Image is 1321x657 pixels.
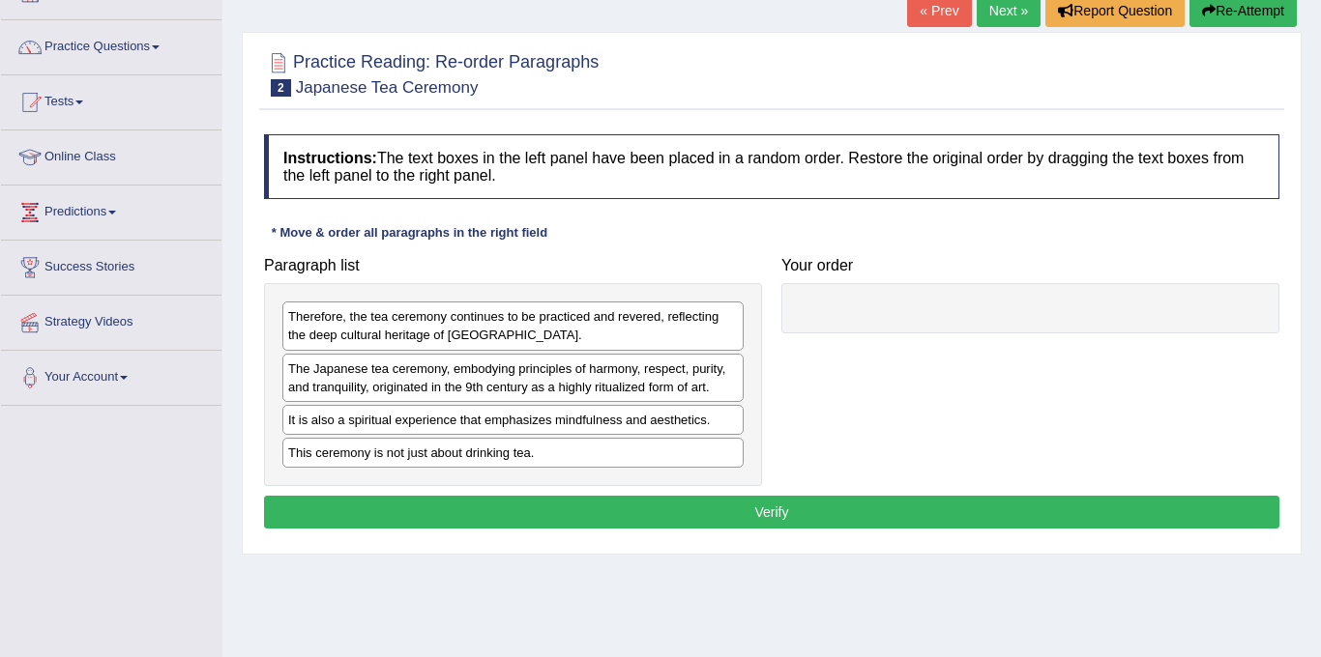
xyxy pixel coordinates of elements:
[1,296,221,344] a: Strategy Videos
[264,134,1279,199] h4: The text boxes in the left panel have been placed in a random order. Restore the original order b...
[296,78,479,97] small: Japanese Tea Ceremony
[1,20,221,69] a: Practice Questions
[271,79,291,97] span: 2
[1,130,221,179] a: Online Class
[282,354,744,402] div: The Japanese tea ceremony, embodying principles of harmony, respect, purity, and tranquility, ori...
[1,241,221,289] a: Success Stories
[1,186,221,234] a: Predictions
[1,75,221,124] a: Tests
[283,150,377,166] b: Instructions:
[264,223,555,242] div: * Move & order all paragraphs in the right field
[264,48,599,97] h2: Practice Reading: Re-order Paragraphs
[282,438,744,468] div: This ceremony is not just about drinking tea.
[264,496,1279,528] button: Verify
[264,257,762,274] h4: Paragraph list
[781,257,1279,274] h4: Your order
[282,405,744,435] div: It is also a spiritual experience that emphasizes mindfulness and aesthetics.
[282,301,744,350] div: Therefore, the tea ceremony continues to be practiced and revered, reflecting the deep cultural h...
[1,351,221,399] a: Your Account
